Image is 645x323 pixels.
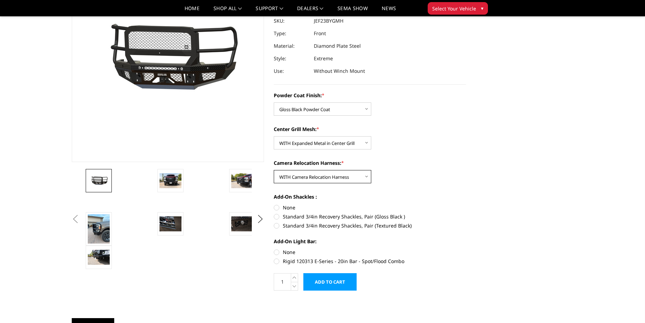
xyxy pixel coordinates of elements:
dd: JEF23BYGMH [314,15,343,27]
img: 2023-2025 Ford F250-350 - FT Series - Extreme Front Bumper [88,214,110,244]
label: Add-On Shackles : [274,193,466,200]
label: Powder Coat Finish: [274,92,466,99]
span: Select Your Vehicle [432,5,476,12]
label: Rigid 120313 E-Series - 20in Bar - Spot/Flood Combo [274,257,466,265]
img: 2023-2025 Ford F250-350 - FT Series - Extreme Front Bumper [160,216,181,231]
span: ▾ [481,5,483,12]
button: Select Your Vehicle [428,2,488,15]
button: Next [255,214,266,224]
img: 2023-2025 Ford F250-350 - FT Series - Extreme Front Bumper [231,216,253,231]
label: Standard 3/4in Recovery Shackles, Pair (Textured Black) [274,222,466,229]
a: Home [185,6,200,16]
label: Add-On Light Bar: [274,238,466,245]
label: Standard 3/4in Recovery Shackles, Pair (Gloss Black ) [274,213,466,220]
img: 2023-2025 Ford F250-350 - FT Series - Extreme Front Bumper [160,173,181,188]
a: News [382,6,396,16]
dt: Use: [274,65,309,77]
input: Add to Cart [303,273,357,291]
img: 2023-2025 Ford F250-350 - FT Series - Extreme Front Bumper [88,176,110,186]
dd: Diamond Plate Steel [314,40,361,52]
button: Previous [70,214,80,224]
dd: Front [314,27,326,40]
iframe: Chat Widget [610,290,645,323]
dt: Material: [274,40,309,52]
dt: Style: [274,52,309,65]
label: None [274,248,466,256]
dd: Extreme [314,52,333,65]
img: 2023-2025 Ford F250-350 - FT Series - Extreme Front Bumper [88,250,110,264]
dt: Type: [274,27,309,40]
img: 2023-2025 Ford F250-350 - FT Series - Extreme Front Bumper [231,173,253,188]
label: None [274,204,466,211]
a: Dealers [297,6,324,16]
label: Center Grill Mesh: [274,125,466,133]
a: shop all [213,6,242,16]
dt: SKU: [274,15,309,27]
label: Camera Relocation Harness: [274,159,466,167]
a: Support [256,6,283,16]
dd: Without Winch Mount [314,65,365,77]
a: SEMA Show [337,6,368,16]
